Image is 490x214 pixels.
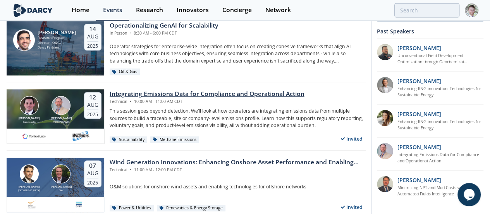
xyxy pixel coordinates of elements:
span: • [129,99,133,104]
div: [GEOGRAPHIC_DATA] [17,189,41,192]
div: Concierge [222,7,252,13]
img: Morgan Putnam [52,164,70,183]
div: Invited [337,202,366,212]
div: Research Program Director - O&G / Sustainability [38,35,77,45]
div: Methane Emissions [150,136,199,143]
div: Home [72,7,89,13]
a: Minimizing NPT and Mud Costs with Automated Fluids Intelligence [397,185,484,197]
img: Sami Sultan [13,29,35,51]
p: This session goes beyond detection. We’ll look at how operators are integrating emissions data fr... [110,108,366,129]
div: In Person 8:30 AM - 6:00 PM CDT [110,30,218,37]
img: 1682076415445-contextlabs.png [21,131,48,141]
div: Context Labs [17,120,41,124]
div: 07 [87,162,98,170]
img: ed2b4adb-f152-4947-b39b-7b15fa9ececc [377,143,393,159]
div: Invited [337,134,366,144]
p: O&M solutions for onshore wind assets and enabling technologies for offshore networks [110,183,366,190]
iframe: chat widget [457,183,482,206]
div: Events [103,7,122,13]
p: [PERSON_NAME] [397,176,441,184]
a: Enhancing RNG innovation: Technologies for Sustainable Energy [397,119,484,131]
div: Power & Utilities [110,205,154,212]
div: [PERSON_NAME] [17,117,41,121]
div: Aug [87,33,98,40]
p: Operator strategies for enterprise-wide integration often focus on creating cohesive frameworks t... [110,43,366,64]
div: 14 [87,25,98,33]
span: • [129,167,133,172]
img: Nathan Brawn [20,96,39,115]
div: Renewables & Energy Storage [157,205,226,212]
div: Research [136,7,163,13]
div: Network [265,7,291,13]
div: Operationalizing GenAI for Scalability [110,21,218,30]
div: Innovators [177,7,209,13]
img: williams.com.png [72,131,90,141]
img: f391ab45-d698-4384-b787-576124f63af6 [377,176,393,192]
p: [PERSON_NAME] [397,44,441,52]
div: Integrating Emissions Data for Compliance and Operational Action [110,89,304,99]
input: Advanced Search [394,3,459,17]
div: Wind Generation Innovations: Enhancing Onshore Asset Performance and Enabling Offshore Networks [110,158,366,167]
div: [PERSON_NAME] [38,30,77,35]
div: [PERSON_NAME] [17,185,41,189]
span: • [128,30,132,36]
div: 12 [87,94,98,101]
p: [PERSON_NAME] [397,110,441,118]
a: Sami Sultan [PERSON_NAME] Research Program Director - O&G / Sustainability Darcy Partners 14 Aug ... [7,21,366,75]
div: Technical 11:00 AM - 12:00 PM CDT [110,167,366,173]
a: Unconventional Field Development Optimization through Geochemical Fingerprinting Technology [397,53,484,65]
img: fd4d9e3c-8c73-4c0b-962d-0d5469c923e5 [74,200,84,209]
div: [PERSON_NAME] [49,185,73,189]
div: [PERSON_NAME] [49,120,73,124]
a: Nathan Brawn [PERSON_NAME] Context Labs Mark Gebbia [PERSON_NAME] [PERSON_NAME] 12 Aug 2025 Integ... [7,89,366,144]
p: [PERSON_NAME] [397,143,441,151]
img: Mark Gebbia [52,96,70,115]
div: Aug [87,101,98,108]
img: 1677164726811-Captura%20de%20pantalla%202023-02-23%20120513.png [27,200,36,209]
div: Darcy Partners [38,45,77,50]
img: logo-wide.svg [12,3,54,17]
img: 737ad19b-6c50-4cdf-92c7-29f5966a019e [377,110,393,126]
div: Past Speakers [377,24,483,38]
div: Technical 10:00 AM - 11:00 AM CDT [110,99,304,105]
a: Travis Douville [PERSON_NAME] [GEOGRAPHIC_DATA] Morgan Putnam [PERSON_NAME] DNV 07 Aug 2025 Wind ... [7,158,366,212]
img: 2k2ez1SvSiOh3gKHmcgF [377,44,393,60]
img: Profile [465,3,478,17]
div: Aug [87,170,98,177]
div: Oil & Gas [110,68,140,75]
img: 1fdb2308-3d70-46db-bc64-f6eabefcce4d [377,77,393,93]
img: Travis Douville [20,164,39,183]
div: 2025 [87,178,98,186]
div: [PERSON_NAME] [49,117,73,121]
div: 2025 [87,41,98,49]
a: Enhancing RNG innovation: Technologies for Sustainable Energy [397,86,484,98]
a: Integrating Emissions Data for Compliance and Operational Action [397,152,484,164]
p: [PERSON_NAME] [397,77,441,85]
div: Sustainability [110,136,148,143]
div: 2025 [87,110,98,117]
div: DNV [49,189,73,192]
